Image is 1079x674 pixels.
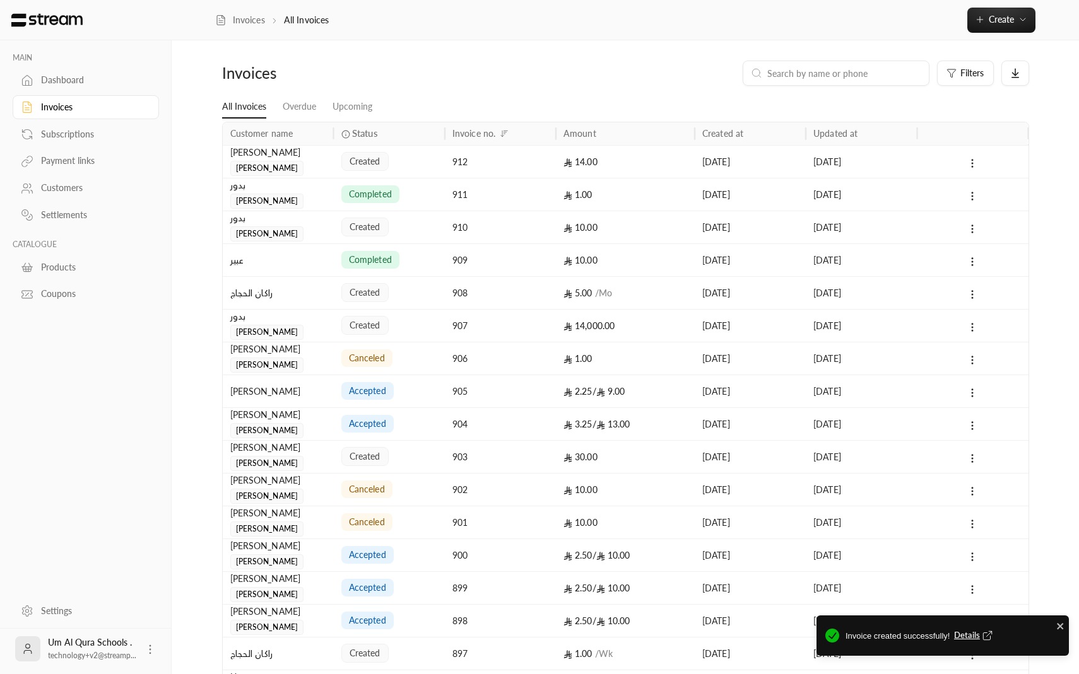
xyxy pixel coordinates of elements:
div: [DATE] [813,342,909,375]
div: [DATE] [813,637,909,670]
div: 9.00 [563,375,687,407]
div: بدور [230,310,326,323]
p: CATALOGUE [13,240,159,250]
span: / Mo [595,288,612,298]
div: [PERSON_NAME] [230,146,326,160]
span: [PERSON_NAME] [230,587,304,602]
div: [DATE] [702,244,798,276]
div: 906 [452,342,548,375]
div: Settlements [41,209,143,221]
div: [DATE] [702,375,798,407]
span: Create [989,14,1014,25]
div: [PERSON_NAME] [230,474,326,487]
div: [DATE] [702,441,798,473]
span: [PERSON_NAME] [230,161,304,176]
div: [DATE] [702,506,798,538]
div: بدور [230,211,326,225]
span: canceled [349,352,385,364]
div: 899 [452,572,548,604]
div: 1.00 [563,178,687,211]
input: Search by name or phone [767,66,921,80]
span: canceled [349,483,385,496]
div: [DATE] [813,572,909,604]
div: [PERSON_NAME] [230,342,326,356]
span: [PERSON_NAME] [230,325,304,340]
span: 3.25 / [563,419,596,429]
a: Invoices [13,95,159,120]
span: Invoice created successfully! [846,629,1060,644]
a: Subscriptions [13,122,159,146]
a: Coupons [13,282,159,306]
div: [DATE] [702,474,798,506]
span: 2.50 / [563,615,596,626]
span: accepted [349,581,386,594]
div: [DATE] [813,211,909,243]
div: 897 [452,637,548,670]
span: completed [349,253,392,266]
span: [PERSON_NAME] [230,357,304,373]
div: 905 [452,375,548,407]
button: Details [954,629,996,642]
div: [DATE] [702,637,798,670]
button: Create [967,8,1035,33]
div: [PERSON_NAME] [230,572,326,586]
button: Sort [497,126,512,141]
span: created [350,647,380,659]
div: [DATE] [813,375,909,407]
a: Payment links [13,149,159,173]
span: [PERSON_NAME] [230,423,304,438]
div: Payment links [41,154,143,167]
a: Dashboard [13,68,159,93]
a: Invoices [215,14,265,26]
div: [PERSON_NAME] [230,408,326,422]
div: 902 [452,474,548,506]
span: 2.25 / [563,386,596,397]
span: accepted [349,549,386,561]
div: 10.00 [563,605,687,637]
div: [DATE] [702,178,798,211]
div: [DATE] [702,342,798,375]
div: Products [41,261,143,274]
div: 900 [452,539,548,571]
div: 14.00 [563,146,687,178]
div: 10.00 [563,211,687,243]
a: Settlements [13,203,159,228]
span: 2.50 / [563,550,596,561]
div: بدور [230,178,326,192]
div: [DATE] [813,146,909,178]
div: [PERSON_NAME] [230,441,326,455]
div: [PERSON_NAME] [230,506,326,520]
div: عبير [230,244,326,276]
span: [PERSON_NAME] [230,456,304,471]
div: 10.00 [563,539,687,571]
a: Products [13,255,159,279]
div: [DATE] [702,572,798,604]
span: Status [352,127,377,140]
div: [DATE] [813,605,909,637]
p: All Invoices [284,14,329,26]
div: [DATE] [813,178,909,211]
span: [PERSON_NAME] [230,620,304,635]
span: / Wk [595,648,613,659]
p: MAIN [13,53,159,63]
div: Dashboard [41,74,143,86]
div: 908 [452,277,548,309]
div: Invoices [222,63,415,83]
div: 10.00 [563,474,687,506]
div: 5.00 [563,277,687,309]
div: Settings [41,605,143,617]
div: [DATE] [702,539,798,571]
div: Customer name [230,128,293,139]
span: accepted [349,614,386,627]
div: [PERSON_NAME] [230,605,326,619]
img: Logo [10,13,84,27]
div: 912 [452,146,548,178]
div: Invoices [41,101,143,113]
div: 10.00 [563,244,687,276]
span: accepted [349,385,386,397]
div: 904 [452,408,548,440]
div: Created at [702,128,743,139]
div: [DATE] [702,211,798,243]
div: 910 [452,211,548,243]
